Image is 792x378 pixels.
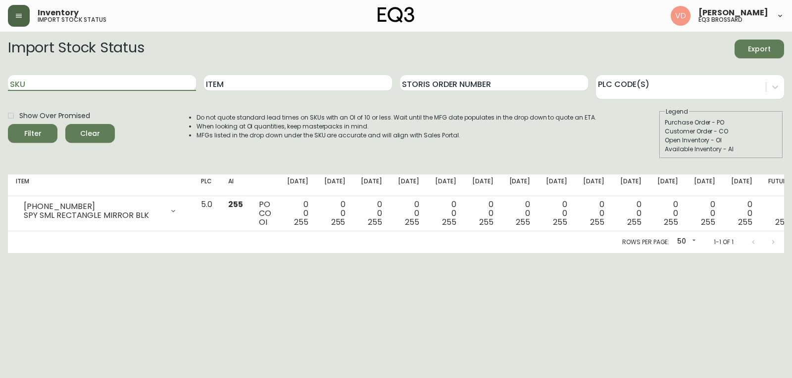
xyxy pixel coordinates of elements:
[24,211,163,220] div: SPY SML RECTANGLE MIRROR BLK
[197,113,596,122] li: Do not quote standard lead times on SKUs with an OI of 10 or less. Wait until the MFG date popula...
[620,200,642,227] div: 0 0
[768,200,790,227] div: 0 0
[16,200,185,222] div: [PHONE_NUMBER]SPY SML RECTANGLE MIRROR BLK
[405,216,419,228] span: 255
[24,202,163,211] div: [PHONE_NUMBER]
[427,174,464,196] th: [DATE]
[73,127,107,140] span: Clear
[324,200,346,227] div: 0 0
[442,216,456,228] span: 255
[398,200,419,227] div: 0 0
[622,238,669,247] p: Rows per page:
[8,124,57,143] button: Filter
[516,216,530,228] span: 255
[723,174,760,196] th: [DATE]
[665,127,778,136] div: Customer Order - CO
[575,174,612,196] th: [DATE]
[331,216,346,228] span: 255
[228,199,243,210] span: 255
[472,200,494,227] div: 0 0
[65,124,115,143] button: Clear
[509,200,531,227] div: 0 0
[738,216,752,228] span: 255
[673,234,698,250] div: 50
[742,43,776,55] span: Export
[735,40,784,58] button: Export
[24,127,42,140] div: Filter
[361,200,382,227] div: 0 0
[435,200,456,227] div: 0 0
[287,200,308,227] div: 0 0
[38,9,79,17] span: Inventory
[294,216,308,228] span: 255
[19,111,90,121] span: Show Over Promised
[197,131,596,140] li: MFGs listed in the drop down under the SKU are accurate and will align with Sales Portal.
[649,174,687,196] th: [DATE]
[197,122,596,131] li: When looking at OI quantities, keep masterpacks in mind.
[701,216,715,228] span: 255
[657,200,679,227] div: 0 0
[378,7,414,23] img: logo
[259,216,267,228] span: OI
[694,200,715,227] div: 0 0
[731,200,752,227] div: 0 0
[665,118,778,127] div: Purchase Order - PO
[627,216,642,228] span: 255
[464,174,501,196] th: [DATE]
[8,174,193,196] th: Item
[353,174,390,196] th: [DATE]
[665,136,778,145] div: Open Inventory - OI
[546,200,567,227] div: 0 0
[38,17,106,23] h5: import stock status
[590,216,604,228] span: 255
[368,216,382,228] span: 255
[698,9,768,17] span: [PERSON_NAME]
[553,216,567,228] span: 255
[259,200,271,227] div: PO CO
[698,17,742,23] h5: eq3 brossard
[479,216,494,228] span: 255
[664,216,678,228] span: 255
[583,200,604,227] div: 0 0
[686,174,723,196] th: [DATE]
[316,174,353,196] th: [DATE]
[390,174,427,196] th: [DATE]
[279,174,316,196] th: [DATE]
[538,174,575,196] th: [DATE]
[775,216,790,228] span: 255
[612,174,649,196] th: [DATE]
[665,107,689,116] legend: Legend
[8,40,144,58] h2: Import Stock Status
[193,196,220,231] td: 5.0
[665,145,778,154] div: Available Inventory - AI
[193,174,220,196] th: PLC
[501,174,539,196] th: [DATE]
[714,238,734,247] p: 1-1 of 1
[220,174,251,196] th: AI
[671,6,691,26] img: 34cbe8de67806989076631741e6a7c6b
